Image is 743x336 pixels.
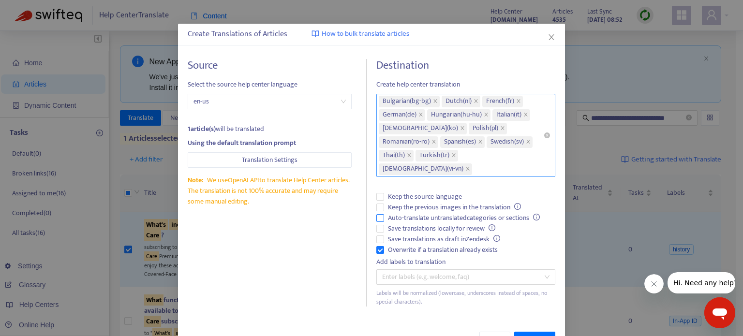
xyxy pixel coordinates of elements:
span: Swedish ( sv ) [490,136,524,148]
span: info-circle [489,224,495,231]
span: close [418,112,423,118]
iframe: メッセージを閉じる [644,274,664,293]
h4: Destination [376,59,555,72]
div: Using the default translation prompt [188,138,352,148]
span: close [433,99,438,104]
span: Thai ( th ) [383,150,405,161]
span: info-circle [493,235,500,242]
span: close [548,33,555,41]
span: Select the source help center language [188,79,352,90]
span: Overwrite if a translation already exists [384,245,502,255]
span: Romanian ( ro-ro ) [383,136,430,148]
span: How to bulk translate articles [322,29,409,40]
div: Add labels to translation [376,257,555,267]
span: [DEMOGRAPHIC_DATA] ( ko ) [383,123,458,134]
span: close [526,139,531,145]
span: en-us [193,94,346,109]
span: [DEMOGRAPHIC_DATA] ( vi-vn ) [383,163,463,175]
span: close [500,126,505,131]
div: will be translated [188,124,352,134]
span: close [516,99,521,104]
span: Save translations locally for review [384,223,499,234]
span: info-circle [533,214,540,220]
span: Hi. Need any help? [6,7,70,15]
span: Keep the source language [384,191,466,202]
span: German ( de ) [383,109,416,121]
span: Save translations as draft in Zendesk [384,234,504,245]
div: We use to translate Help Center articles. The translation is not 100% accurate and may require so... [188,175,352,207]
span: close [465,166,470,172]
div: Labels will be normalized (lowercase, underscores instead of spaces, no special characters). [376,289,555,307]
span: close [460,126,465,131]
span: close [523,112,528,118]
span: close [478,139,483,145]
a: OpenAI API [228,175,259,186]
span: Translation Settings [242,155,297,165]
a: How to bulk translate articles [312,29,409,40]
span: Dutch ( nl ) [446,96,472,107]
span: Turkish ( tr ) [419,150,449,161]
span: Italian ( it ) [496,109,521,121]
iframe: 会社からのメッセージ [668,272,735,293]
span: Auto-translate untranslated categories or sections [384,213,544,223]
span: Note: [188,175,203,186]
button: Close [546,32,557,43]
span: close [431,139,436,145]
span: Bulgarian ( bg-bg ) [383,96,431,107]
span: close [484,112,489,118]
iframe: メッセージングウィンドウを開くボタン [704,297,735,328]
img: image-link [312,30,319,38]
span: Keep the previous images in the translation [384,202,525,213]
span: close [451,153,456,159]
h4: Source [188,59,352,72]
strong: 1 article(s) [188,123,216,134]
button: Translation Settings [188,152,352,168]
span: Spanish ( es ) [444,136,476,148]
span: close [474,99,478,104]
span: Hungarian ( hu-hu ) [431,109,482,121]
span: info-circle [514,203,521,210]
span: Create help center translation [376,79,555,90]
div: Create Translations of Articles [188,29,555,40]
span: close-circle [544,132,550,138]
span: French ( fr ) [486,96,514,107]
span: close [407,153,412,159]
span: Polish ( pl ) [473,123,498,134]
